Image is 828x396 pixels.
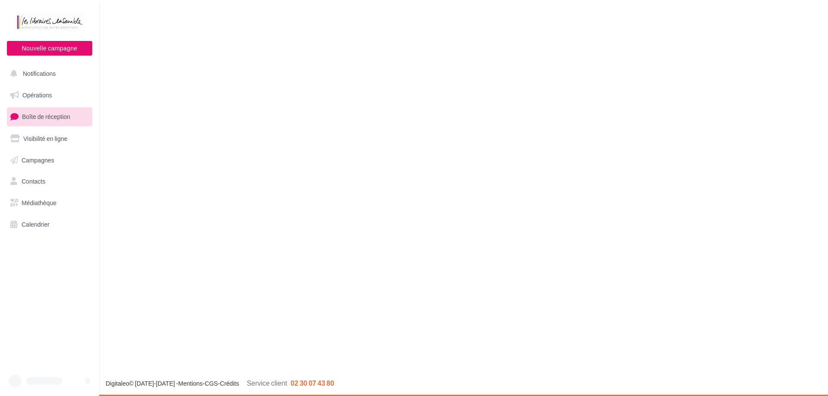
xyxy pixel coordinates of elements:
[5,172,94,190] a: Contacts
[23,70,56,77] span: Notifications
[5,215,94,234] a: Calendrier
[5,151,94,169] a: Campagnes
[291,379,334,387] span: 02 30 07 43 80
[22,113,70,120] span: Boîte de réception
[22,156,54,163] span: Campagnes
[5,130,94,148] a: Visibilité en ligne
[22,199,56,206] span: Médiathèque
[7,41,92,56] button: Nouvelle campagne
[106,380,334,387] span: © [DATE]-[DATE] - - -
[178,380,203,387] a: Mentions
[205,380,218,387] a: CGS
[23,135,67,142] span: Visibilité en ligne
[106,380,129,387] a: Digitaleo
[22,178,45,185] span: Contacts
[5,65,91,83] button: Notifications
[247,379,287,387] span: Service client
[220,380,239,387] a: Crédits
[5,194,94,212] a: Médiathèque
[22,91,52,99] span: Opérations
[5,107,94,126] a: Boîte de réception
[22,221,50,228] span: Calendrier
[5,86,94,104] a: Opérations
